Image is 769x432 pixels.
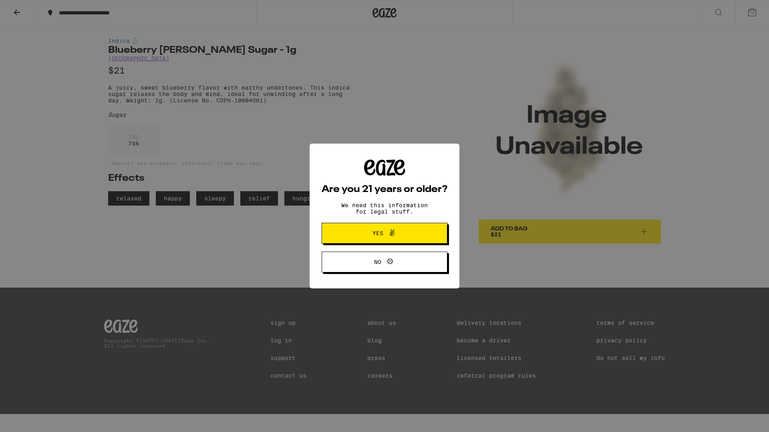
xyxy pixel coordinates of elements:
[322,185,447,194] h2: Are you 21 years or older?
[374,259,381,265] span: No
[334,202,435,215] p: We need this information for legal stuff.
[322,252,447,272] button: No
[322,223,447,244] button: Yes
[372,230,383,236] span: Yes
